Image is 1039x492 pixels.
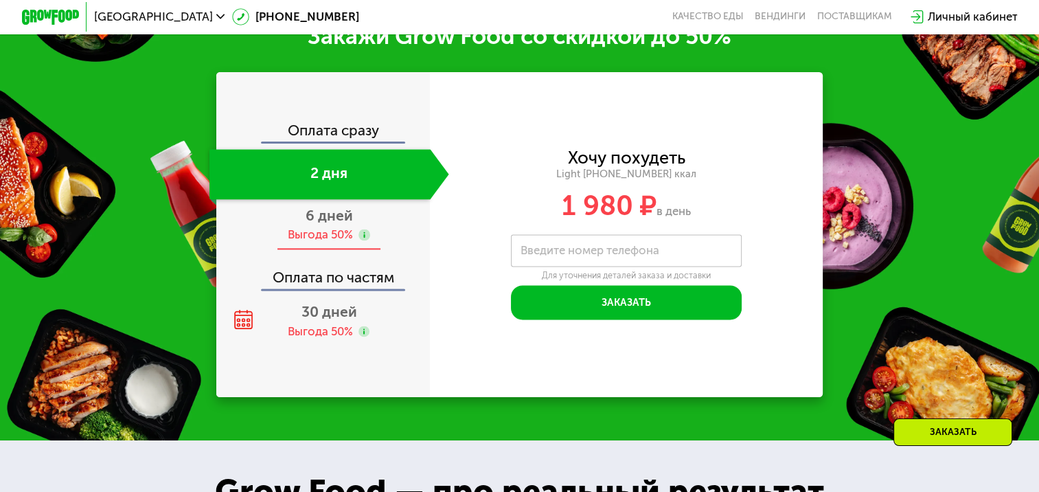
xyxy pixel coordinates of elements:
div: Light [PHONE_NUMBER] ккал [430,168,823,181]
a: Качество еды [672,11,743,23]
label: Введите номер телефона [521,247,659,255]
div: Личный кабинет [927,8,1017,25]
div: Оплата сразу [218,123,430,142]
div: Заказать [893,418,1012,446]
span: [GEOGRAPHIC_DATA] [94,11,213,23]
div: Хочу похудеть [567,150,685,166]
div: Выгода 50% [288,227,353,243]
span: 1 980 ₽ [562,189,656,222]
a: Вендинги [755,11,806,23]
span: в день [656,204,691,218]
div: поставщикам [817,11,892,23]
a: [PHONE_NUMBER] [232,8,359,25]
div: Выгода 50% [288,324,353,339]
button: Заказать [511,285,742,320]
div: Для уточнения деталей заказа и доставки [511,270,742,281]
span: 6 дней [306,207,353,224]
div: Оплата по частям [218,256,430,289]
span: 30 дней [301,303,357,320]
